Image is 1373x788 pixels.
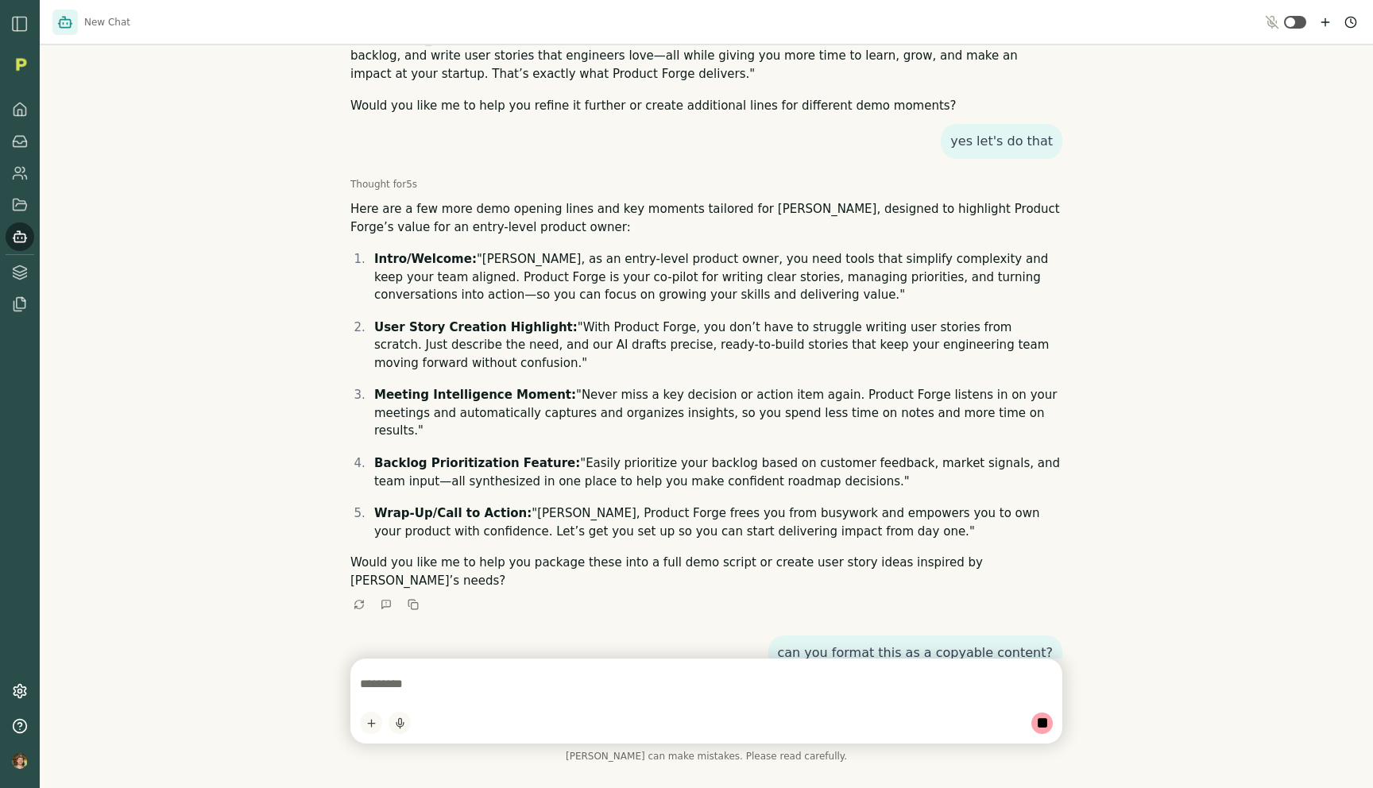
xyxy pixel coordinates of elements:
[1031,713,1053,734] button: Stop generation
[374,250,1062,304] p: "[PERSON_NAME], as an entry-level product owner, you need tools that simplify complexity and keep...
[10,14,29,33] img: sidebar
[404,596,422,613] button: Copy to clipboard
[84,16,130,29] span: New Chat
[374,504,1062,540] p: "[PERSON_NAME], Product Forge frees you from busywork and empowers you to own your product with c...
[374,319,1062,373] p: "With Product Forge, you don’t have to struggle writing user stories from scratch. Just describe ...
[9,52,33,76] img: Organization logo
[374,320,578,334] strong: User Story Creation Highlight:
[360,712,382,734] button: Add content to chat
[778,645,1053,661] p: can you format this as a copyable content?
[374,456,580,470] strong: Backlog Prioritization Feature:
[1284,16,1306,29] button: Toggle ambient mode
[350,29,1062,83] p: "Hi [PERSON_NAME], imagine having a smart assistant that helps you cut through the noise, clearly...
[350,200,1062,236] p: Here are a few more demo opening lines and key moments tailored for [PERSON_NAME], designed to hi...
[1341,13,1360,32] button: Chat history
[374,454,1062,490] p: "Easily prioritize your backlog based on customer feedback, market signals, and team input—all sy...
[374,388,576,402] strong: Meeting Intelligence Moment:
[374,506,532,520] strong: Wrap-Up/Call to Action:
[374,252,477,266] strong: Intro/Welcome:
[389,712,411,734] button: Start dictation
[350,554,1062,589] p: Would you like me to help you package these into a full demo script or create user story ideas in...
[350,178,1062,191] div: Thought for 5 s
[1316,13,1335,32] button: New chat
[12,753,28,769] img: profile
[377,596,395,613] button: Give Feedback
[6,712,34,740] button: Help
[374,386,1062,440] p: "Never miss a key decision or action item again. Product Forge listens in on your meetings and au...
[350,97,1062,115] p: Would you like me to help you refine it further or create additional lines for different demo mom...
[950,133,1053,149] p: yes let's do that
[350,596,368,613] button: Retry
[350,750,1062,763] span: [PERSON_NAME] can make mistakes. Please read carefully.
